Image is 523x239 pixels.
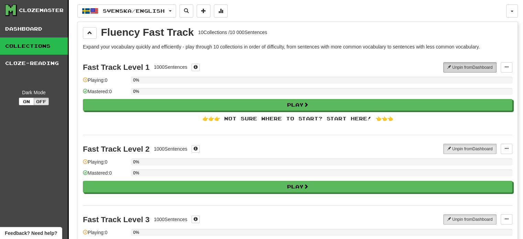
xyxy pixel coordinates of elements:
[83,43,512,50] p: Expand your vocabulary quickly and efficiently - play through 10 collections in order of difficul...
[214,4,228,18] button: More stats
[154,216,187,223] div: 1000 Sentences
[83,215,150,224] div: Fast Track Level 3
[103,8,165,14] span: Svenska / English
[154,64,187,70] div: 1000 Sentences
[198,29,267,36] div: 10 Collections / 10 000 Sentences
[443,214,497,225] button: Unpin fromDashboard
[83,159,128,170] div: Playing: 0
[83,77,128,88] div: Playing: 0
[83,88,128,99] div: Mastered: 0
[19,7,64,14] div: Clozemaster
[83,145,150,153] div: Fast Track Level 2
[83,115,512,122] div: 👉👉👉 Not sure where to start? Start here! 👈👈👈
[197,4,210,18] button: Add sentence to collection
[101,27,194,37] div: Fluency Fast Track
[443,62,497,73] button: Unpin fromDashboard
[443,144,497,154] button: Unpin fromDashboard
[19,98,34,105] button: On
[5,230,57,237] span: Open feedback widget
[5,89,63,96] div: Dark Mode
[77,4,176,18] button: Svenska/English
[154,145,187,152] div: 1000 Sentences
[34,98,49,105] button: Off
[179,4,193,18] button: Search sentences
[83,63,150,72] div: Fast Track Level 1
[83,99,512,111] button: Play
[83,170,128,181] div: Mastered: 0
[83,181,512,193] button: Play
